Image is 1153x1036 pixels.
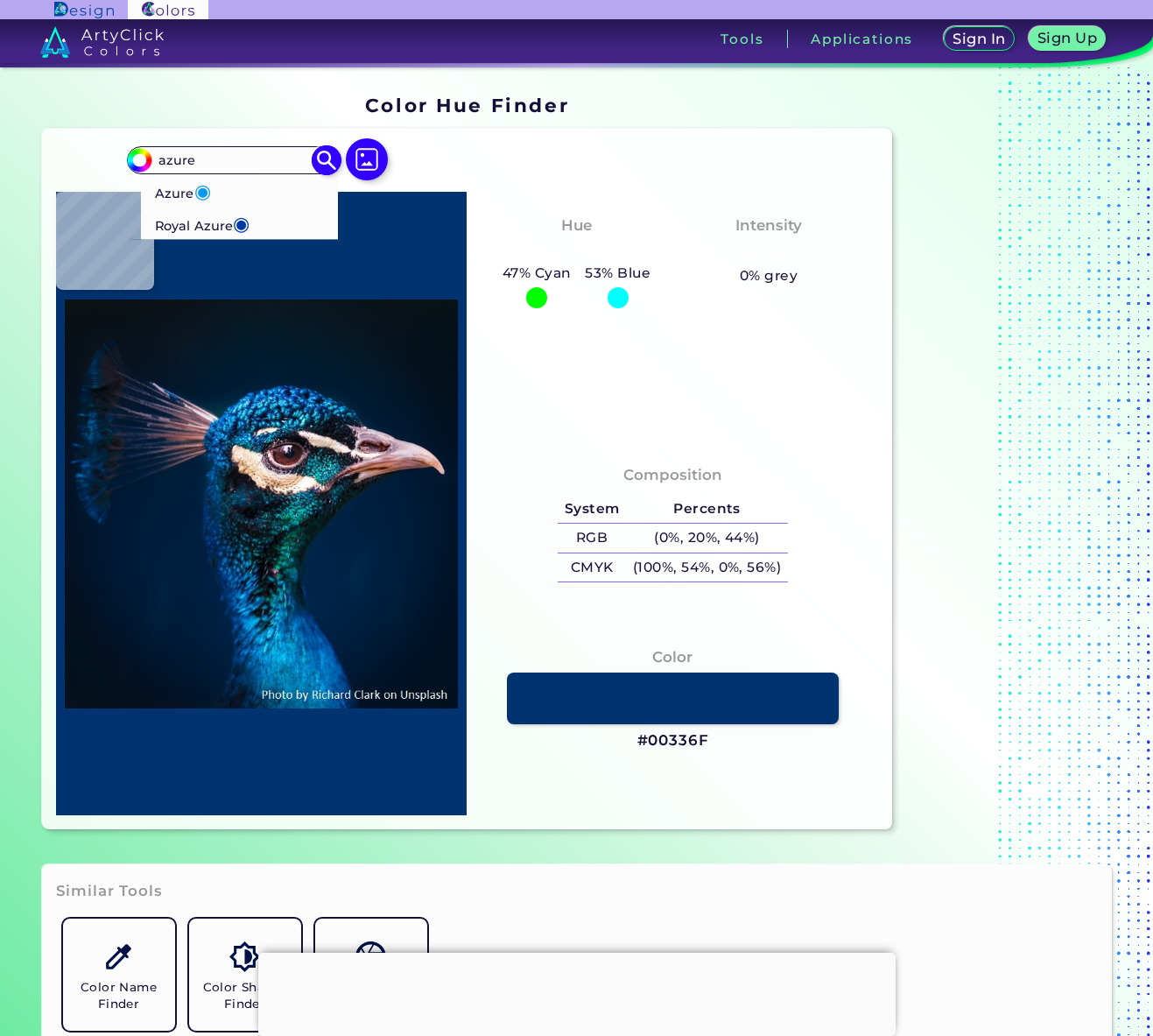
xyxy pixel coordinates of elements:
[103,941,134,972] img: icon_color_name_finder.svg
[496,262,578,285] h5: 47% Cyan
[527,241,626,262] h3: Cyan-Blue
[233,212,250,235] span: ◉
[54,2,113,18] img: ArtyClick Design logo
[70,979,168,1012] h5: Color Name Finder
[561,213,592,238] h4: Hue
[637,730,709,751] h3: #00336F
[558,524,626,553] h5: RGB
[947,28,1012,50] a: Sign In
[40,26,164,58] img: logo_artyclick_colors_white.svg
[578,262,657,285] h5: 53% Blue
[346,138,388,180] img: icon picture
[721,32,763,46] h3: Tools
[626,524,788,553] h5: (0%, 20%, 44%)
[652,645,693,670] h4: Color
[955,32,1002,46] h5: Sign In
[735,213,802,238] h4: Intensity
[65,201,459,807] img: img_pavlin.jpg
[56,881,163,902] h3: Similar Tools
[731,241,807,262] h3: Vibrant
[152,149,315,173] input: type color..
[156,175,212,208] p: Azure
[558,495,626,524] h5: System
[1033,28,1102,50] a: Sign Up
[1040,32,1094,45] h5: Sign Up
[626,495,788,524] h5: Percents
[558,553,626,582] h5: CMYK
[156,208,250,240] p: Royal Azure
[194,180,211,202] span: ◉
[811,32,913,46] h3: Applications
[312,145,342,176] img: icon search
[626,553,788,582] h5: (100%, 54%, 0%, 56%)
[365,92,569,118] h1: Color Hue Finder
[355,941,386,972] img: icon_color_names_dictionary.svg
[258,953,896,1032] iframe: Advertisement
[196,979,294,1012] h5: Color Shades Finder
[623,462,722,488] h4: Composition
[229,941,260,972] img: icon_color_shades.svg
[740,264,798,287] h5: 0% grey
